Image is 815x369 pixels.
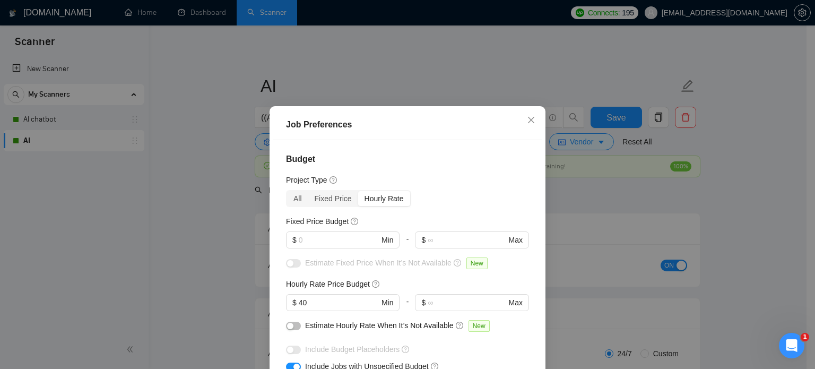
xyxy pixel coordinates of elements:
[299,234,379,246] input: 0
[287,191,308,206] div: All
[305,345,400,354] span: Include Budget Placeholders
[351,217,359,226] span: question-circle
[428,297,506,308] input: ∞
[456,321,464,330] span: question-circle
[400,231,415,257] div: -
[527,116,535,124] span: close
[421,234,426,246] span: $
[509,234,523,246] span: Max
[421,297,426,308] span: $
[286,278,370,290] h5: Hourly Rate Price Budget
[358,191,410,206] div: Hourly Rate
[330,176,338,184] span: question-circle
[286,216,349,227] h5: Fixed Price Budget
[469,320,490,332] span: New
[308,191,358,206] div: Fixed Price
[428,234,506,246] input: ∞
[286,153,529,166] h4: Budget
[454,259,462,267] span: question-circle
[305,259,452,267] span: Estimate Fixed Price When It’s Not Available
[286,118,529,131] div: Job Preferences
[779,333,804,358] iframe: Intercom live chat
[292,234,297,246] span: $
[517,106,545,135] button: Close
[509,297,523,308] span: Max
[400,294,415,320] div: -
[286,174,327,186] h5: Project Type
[801,333,809,341] span: 1
[372,280,380,288] span: question-circle
[382,234,394,246] span: Min
[382,297,394,308] span: Min
[292,297,297,308] span: $
[466,258,488,269] span: New
[305,321,454,330] span: Estimate Hourly Rate When It’s Not Available
[299,297,379,308] input: 0
[402,345,410,354] span: question-circle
